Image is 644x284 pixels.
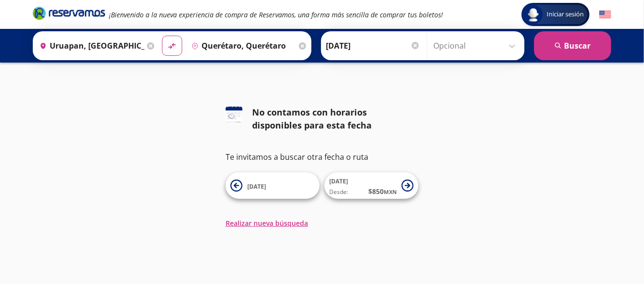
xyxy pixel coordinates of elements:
[226,151,418,163] p: Te invitamos a buscar otra fecha o ruta
[433,34,520,58] input: Opcional
[33,6,105,23] a: Brand Logo
[599,9,611,21] button: English
[543,10,588,19] span: Iniciar sesión
[534,31,611,60] button: Buscar
[247,182,266,191] span: [DATE]
[36,34,145,58] input: Buscar Origen
[188,34,296,58] input: Buscar Destino
[368,186,397,196] span: $ 850
[329,188,348,196] span: Desde:
[226,172,320,199] button: [DATE]
[33,6,105,20] i: Brand Logo
[326,34,420,58] input: Elegir Fecha
[252,106,418,132] div: No contamos con horarios disponibles para esta fecha
[226,218,308,228] button: Realizar nueva búsqueda
[329,177,348,185] span: [DATE]
[384,188,397,195] small: MXN
[324,172,418,199] button: [DATE]Desde:$850MXN
[109,10,443,19] em: ¡Bienvenido a la nueva experiencia de compra de Reservamos, una forma más sencilla de comprar tus...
